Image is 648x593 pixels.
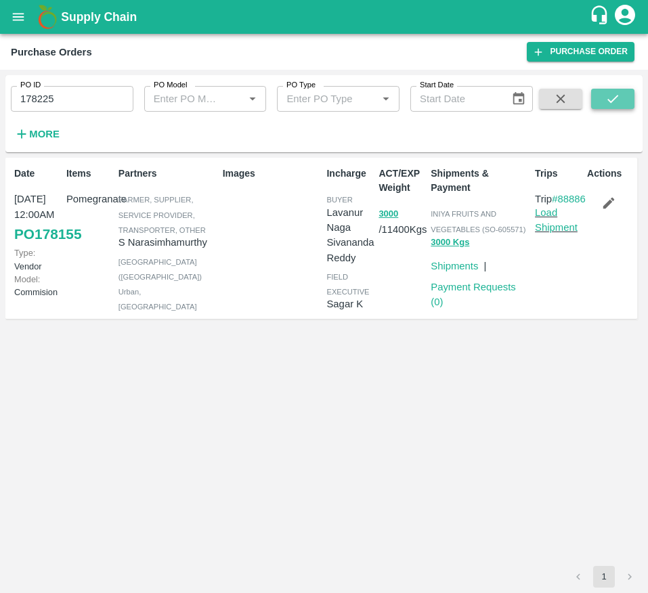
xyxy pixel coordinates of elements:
[118,258,202,311] span: [GEOGRAPHIC_DATA] ([GEOGRAPHIC_DATA]) Urban , [GEOGRAPHIC_DATA]
[66,192,113,206] p: Pomegranate
[506,86,532,112] button: Choose date
[326,273,369,296] span: field executive
[565,566,643,588] nav: pagination navigation
[14,248,35,258] span: Type:
[14,273,61,299] p: Commision
[11,123,63,146] button: More
[14,274,40,284] span: Model:
[589,5,613,29] div: customer-support
[379,167,425,195] p: ACT/EXP Weight
[281,90,355,108] input: Enter PO Type
[431,261,478,271] a: Shipments
[61,7,589,26] a: Supply Chain
[11,43,92,61] div: Purchase Orders
[552,194,586,204] a: #88886
[118,196,206,234] span: Farmer, Supplier, Service Provider, Transporter, Other
[587,167,634,181] p: Actions
[379,206,398,222] button: 3000
[420,80,454,91] label: Start Date
[535,192,586,206] p: Trip
[14,246,61,272] p: Vendor
[431,282,515,307] a: Payment Requests (0)
[613,3,637,31] div: account of current user
[535,167,582,181] p: Trips
[14,167,61,181] p: Date
[118,235,217,250] p: S Narasimhamurthy
[326,296,373,311] p: Sagar K
[223,167,322,181] p: Images
[478,253,486,273] div: |
[61,10,137,24] b: Supply Chain
[527,42,634,62] a: Purchase Order
[3,1,34,32] button: open drawer
[593,566,615,588] button: page 1
[286,80,316,91] label: PO Type
[11,86,133,112] input: Enter PO ID
[148,90,223,108] input: Enter PO Model
[14,192,61,222] p: [DATE] 12:00AM
[118,167,217,181] p: Partners
[535,207,578,233] a: Load Shipment
[377,90,395,108] button: Open
[431,235,469,250] button: 3000 Kgs
[154,80,188,91] label: PO Model
[20,80,41,91] label: PO ID
[34,3,61,30] img: logo
[29,129,60,139] strong: More
[66,167,113,181] p: Items
[326,196,352,204] span: buyer
[244,90,261,108] button: Open
[14,222,81,246] a: PO178155
[326,205,374,265] p: Lavanur Naga Sivananda Reddy
[410,86,500,112] input: Start Date
[431,210,525,233] span: INIYA FRUITS AND VEGETABLES (SO-605571)
[379,206,425,237] p: / 11400 Kgs
[431,167,530,195] p: Shipments & Payment
[326,167,373,181] p: Incharge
